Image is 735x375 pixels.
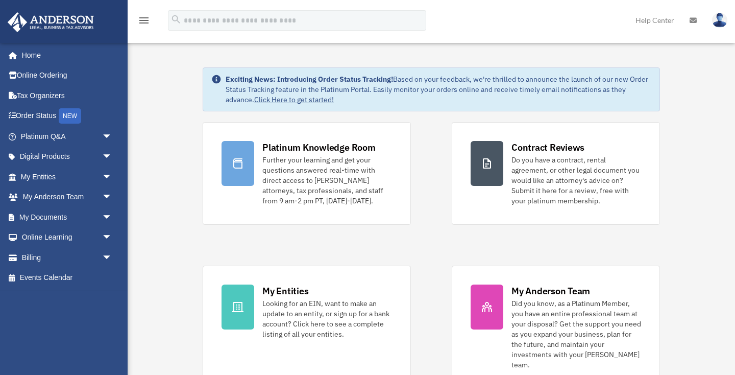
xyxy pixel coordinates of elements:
[262,285,308,297] div: My Entities
[5,12,97,32] img: Anderson Advisors Platinum Portal
[138,18,150,27] a: menu
[59,108,81,124] div: NEW
[7,207,128,227] a: My Documentsarrow_drop_down
[7,147,128,167] a: Digital Productsarrow_drop_down
[102,187,122,208] span: arrow_drop_down
[226,74,651,105] div: Based on your feedback, we're thrilled to announce the launch of our new Order Status Tracking fe...
[203,122,411,225] a: Platinum Knowledge Room Further your learning and get your questions answered real-time with dire...
[170,14,182,25] i: search
[511,155,641,206] div: Do you have a contract, rental agreement, or other legal document you would like an attorney's ad...
[511,141,584,154] div: Contract Reviews
[7,268,128,288] a: Events Calendar
[7,65,128,86] a: Online Ordering
[7,106,128,127] a: Order StatusNEW
[102,247,122,268] span: arrow_drop_down
[102,167,122,188] span: arrow_drop_down
[511,298,641,370] div: Did you know, as a Platinum Member, you have an entire professional team at your disposal? Get th...
[7,45,122,65] a: Home
[102,207,122,228] span: arrow_drop_down
[712,13,727,28] img: User Pic
[102,147,122,168] span: arrow_drop_down
[262,141,376,154] div: Platinum Knowledge Room
[7,227,128,248] a: Online Learningarrow_drop_down
[102,227,122,248] span: arrow_drop_down
[7,126,128,147] a: Platinum Q&Aarrow_drop_down
[138,14,150,27] i: menu
[262,298,392,339] div: Looking for an EIN, want to make an update to an entity, or sign up for a bank account? Click her...
[7,167,128,187] a: My Entitiesarrow_drop_down
[452,122,660,225] a: Contract Reviews Do you have a contract, rental agreement, or other legal document you would like...
[7,247,128,268] a: Billingarrow_drop_down
[254,95,334,104] a: Click Here to get started!
[262,155,392,206] div: Further your learning and get your questions answered real-time with direct access to [PERSON_NAM...
[7,85,128,106] a: Tax Organizers
[511,285,590,297] div: My Anderson Team
[226,75,393,84] strong: Exciting News: Introducing Order Status Tracking!
[102,126,122,147] span: arrow_drop_down
[7,187,128,207] a: My Anderson Teamarrow_drop_down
